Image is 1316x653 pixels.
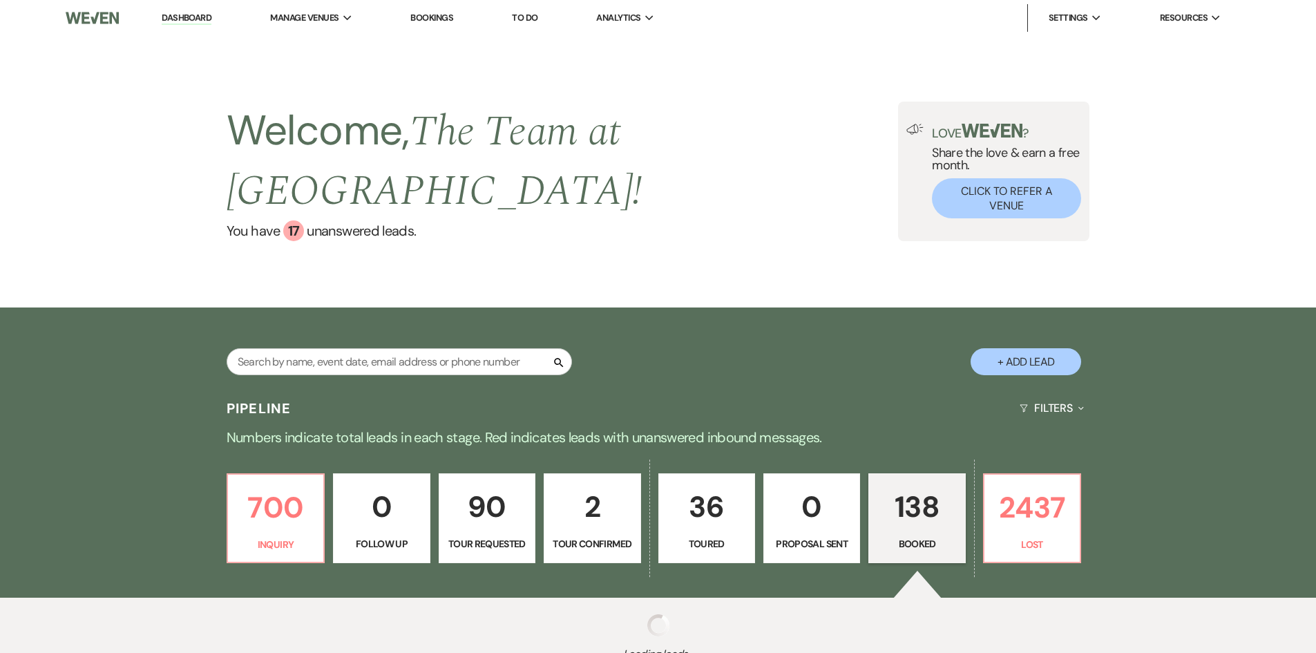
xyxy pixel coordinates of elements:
[1014,390,1089,426] button: Filters
[1049,11,1088,25] span: Settings
[962,124,1023,138] img: weven-logo-green.svg
[1160,11,1208,25] span: Resources
[227,399,292,418] h3: Pipeline
[270,11,338,25] span: Manage Venues
[544,473,640,563] a: 2Tour Confirmed
[772,536,851,551] p: Proposal Sent
[553,536,631,551] p: Tour Confirmed
[932,124,1081,140] p: Love ?
[227,100,642,223] span: The Team at [GEOGRAPHIC_DATA] !
[236,537,315,552] p: Inquiry
[667,484,746,530] p: 36
[868,473,965,563] a: 138Booked
[66,3,118,32] img: Weven Logo
[283,220,304,241] div: 17
[658,473,755,563] a: 36Toured
[993,484,1071,531] p: 2437
[227,102,898,220] h2: Welcome,
[772,484,851,530] p: 0
[924,124,1081,218] div: Share the love & earn a free month.
[227,473,325,563] a: 700Inquiry
[227,348,572,375] input: Search by name, event date, email address or phone number
[971,348,1081,375] button: + Add Lead
[906,124,924,135] img: loud-speaker-illustration.svg
[342,536,421,551] p: Follow Up
[932,178,1081,218] button: Click to Refer a Venue
[448,536,526,551] p: Tour Requested
[763,473,860,563] a: 0Proposal Sent
[877,536,956,551] p: Booked
[236,484,315,531] p: 700
[877,484,956,530] p: 138
[993,537,1071,552] p: Lost
[667,536,746,551] p: Toured
[448,484,526,530] p: 90
[162,12,211,25] a: Dashboard
[161,426,1156,448] p: Numbers indicate total leads in each stage. Red indicates leads with unanswered inbound messages.
[512,12,537,23] a: To Do
[553,484,631,530] p: 2
[439,473,535,563] a: 90Tour Requested
[647,614,669,636] img: loading spinner
[596,11,640,25] span: Analytics
[342,484,421,530] p: 0
[983,473,1081,563] a: 2437Lost
[227,220,898,241] a: You have 17 unanswered leads.
[333,473,430,563] a: 0Follow Up
[410,12,453,23] a: Bookings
